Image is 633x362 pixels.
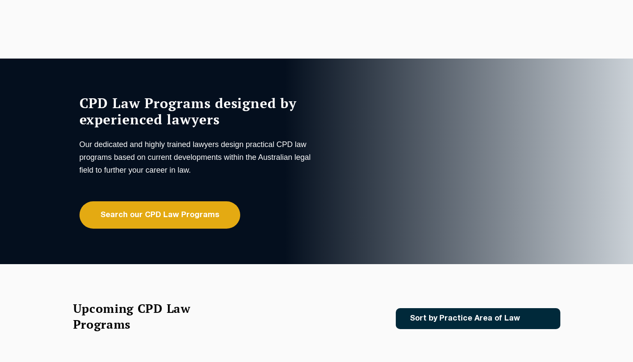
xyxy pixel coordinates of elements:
p: Our dedicated and highly trained lawyers design practical CPD law programs based on current devel... [79,138,315,177]
h2: Upcoming CPD Law Programs [73,300,212,332]
a: Sort by Practice Area of Law [396,308,560,329]
img: Icon [534,315,544,322]
h1: CPD Law Programs designed by experienced lawyers [79,95,315,127]
a: Search our CPD Law Programs [79,201,240,229]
